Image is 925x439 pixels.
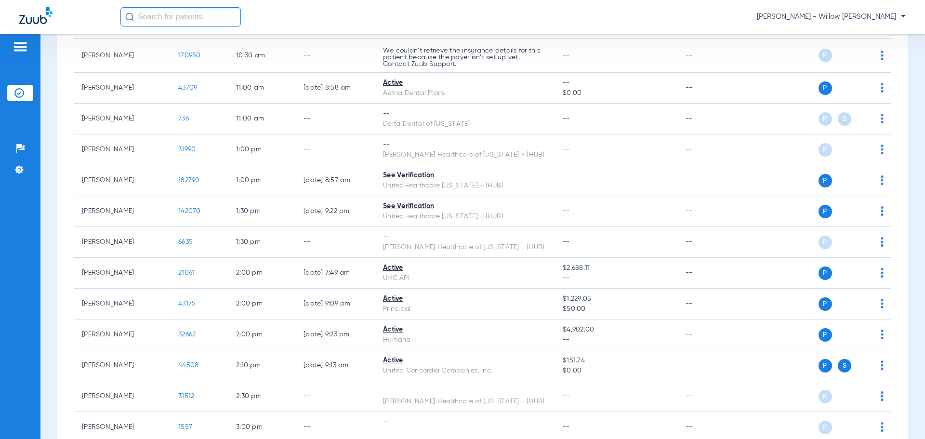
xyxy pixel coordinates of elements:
[877,393,925,439] iframe: Chat Widget
[383,397,547,407] div: [PERSON_NAME] Healthcare of [US_STATE] - (HUB)
[819,297,832,311] span: P
[228,350,296,381] td: 2:10 PM
[563,325,670,335] span: $4,902.00
[838,112,851,126] span: S
[881,330,884,339] img: group-dot-blue.svg
[859,330,869,339] img: x.svg
[881,51,884,60] img: group-dot-blue.svg
[178,84,197,91] span: 43709
[678,381,743,412] td: --
[563,263,670,273] span: $2,688.11
[13,41,28,53] img: hamburger-icon
[819,143,832,157] span: P
[881,206,884,216] img: group-dot-blue.svg
[178,115,189,122] span: 736
[296,196,375,227] td: [DATE] 9:22 PM
[383,109,547,119] div: --
[74,227,171,258] td: [PERSON_NAME]
[383,119,547,129] div: Delta Dental of [US_STATE]
[383,335,547,345] div: Humana
[563,146,570,153] span: --
[859,299,869,308] img: x.svg
[859,237,869,247] img: x.svg
[859,206,869,216] img: x.svg
[296,134,375,165] td: --
[859,175,869,185] img: x.svg
[120,7,241,27] input: Search for patients
[859,422,869,432] img: x.svg
[228,258,296,289] td: 2:00 PM
[383,88,547,98] div: Aetna Dental Plans
[383,242,547,253] div: [PERSON_NAME] Healthcare of [US_STATE] - (HUB)
[74,39,171,73] td: [PERSON_NAME]
[178,331,196,338] span: 32662
[881,237,884,247] img: group-dot-blue.svg
[178,424,192,430] span: 1557
[228,134,296,165] td: 1:00 PM
[74,104,171,134] td: [PERSON_NAME]
[383,232,547,242] div: --
[228,104,296,134] td: 11:00 AM
[819,174,832,187] span: P
[383,212,547,222] div: UnitedHealthcare [US_STATE] - (HUB)
[228,381,296,412] td: 2:30 PM
[838,359,851,372] span: S
[178,269,195,276] span: 21061
[563,273,670,283] span: --
[881,145,884,154] img: group-dot-blue.svg
[228,227,296,258] td: 1:30 PM
[178,239,193,245] span: 6635
[228,289,296,319] td: 2:00 PM
[819,236,832,249] span: P
[563,52,570,59] span: --
[859,391,869,401] img: x.svg
[678,319,743,350] td: --
[859,51,869,60] img: x.svg
[678,196,743,227] td: --
[383,427,547,438] div: --
[296,258,375,289] td: [DATE] 7:49 AM
[881,299,884,308] img: group-dot-blue.svg
[881,360,884,370] img: group-dot-blue.svg
[678,227,743,258] td: --
[74,289,171,319] td: [PERSON_NAME]
[296,104,375,134] td: --
[74,196,171,227] td: [PERSON_NAME]
[678,39,743,73] td: --
[859,83,869,93] img: x.svg
[678,104,743,134] td: --
[383,150,547,160] div: [PERSON_NAME] Healthcare of [US_STATE] - (HUB)
[563,177,570,184] span: --
[819,112,832,126] span: P
[296,73,375,104] td: [DATE] 8:58 AM
[563,115,570,122] span: --
[74,165,171,196] td: [PERSON_NAME]
[881,268,884,278] img: group-dot-blue.svg
[819,205,832,218] span: P
[74,319,171,350] td: [PERSON_NAME]
[563,78,670,88] span: --
[296,227,375,258] td: --
[563,208,570,214] span: --
[383,325,547,335] div: Active
[296,381,375,412] td: --
[178,300,196,307] span: 43175
[819,81,832,95] span: P
[383,417,547,427] div: --
[228,39,296,73] td: 10:30 AM
[678,165,743,196] td: --
[563,304,670,314] span: $50.00
[125,13,134,21] img: Search Icon
[178,177,200,184] span: 182790
[178,146,196,153] span: 31990
[74,73,171,104] td: [PERSON_NAME]
[74,350,171,381] td: [PERSON_NAME]
[819,328,832,342] span: P
[563,88,670,98] span: $0.00
[563,239,570,245] span: --
[859,360,869,370] img: x.svg
[383,366,547,376] div: United Concordia Companies, Inc.
[678,258,743,289] td: --
[296,39,375,73] td: --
